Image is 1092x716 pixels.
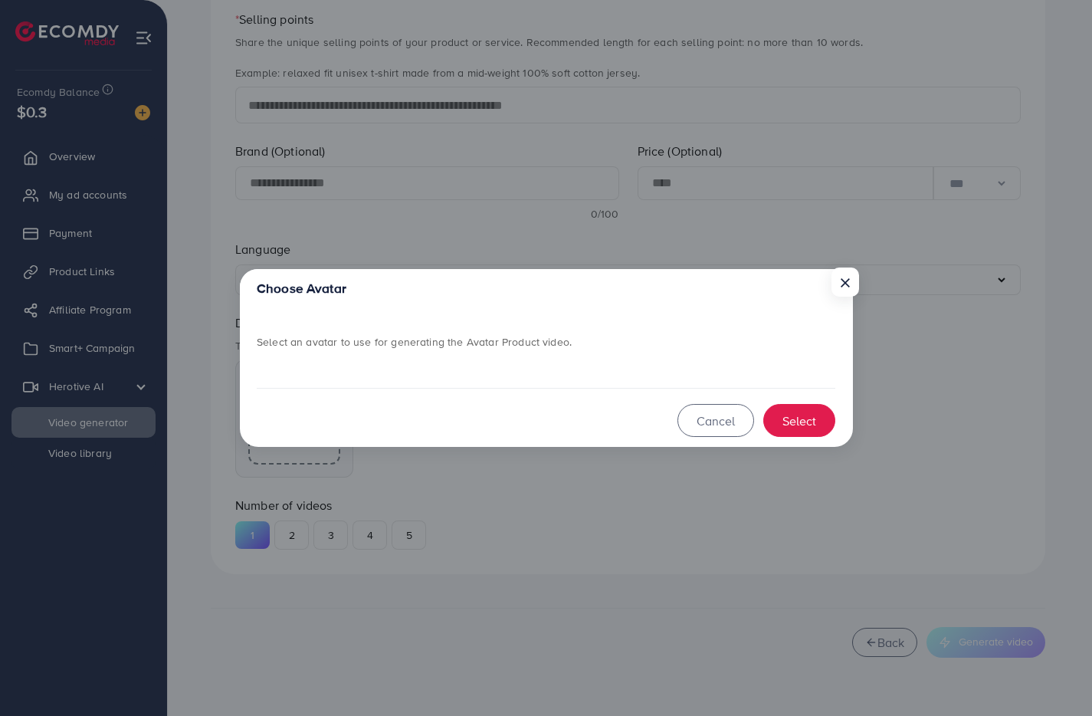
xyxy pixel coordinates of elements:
button: Cancel [677,404,754,437]
p: Select an avatar to use for generating the Avatar Product video. [257,333,835,351]
h5: Choose Avatar [257,279,346,298]
button: Close [831,268,859,297]
button: Select [763,404,835,437]
iframe: Chat [1027,647,1081,705]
